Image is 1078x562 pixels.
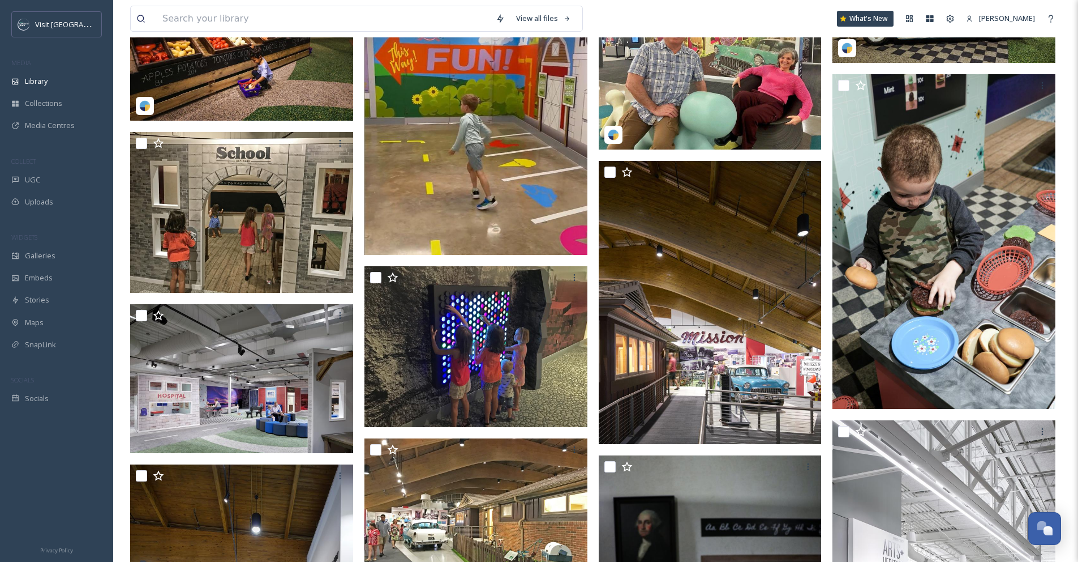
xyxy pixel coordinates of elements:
img: IMG_5200.jpg [130,132,353,293]
span: MEDIA [11,58,31,67]
img: IMG_5209.jpg [364,266,587,428]
img: Photo Jun 14, 12 01 37 PM.jpg [832,74,1055,409]
span: Galleries [25,250,55,261]
span: Socials [25,393,49,404]
span: WIDGETS [11,233,37,241]
span: Visit [GEOGRAPHIC_DATA] [35,19,123,29]
span: [PERSON_NAME] [979,13,1035,23]
span: Embeds [25,273,53,283]
span: Stories [25,295,49,305]
img: snapsea-logo.png [139,100,151,112]
a: Privacy Policy [40,543,73,556]
span: Uploads [25,197,53,207]
input: Search your library [157,6,490,31]
span: SOCIALS [11,376,34,384]
span: SnapLink [25,339,56,350]
span: UGC [25,174,40,185]
img: JohnsonCountyArtHC_028_HR.jpg [599,161,822,444]
button: Open Chat [1028,512,1061,545]
a: [PERSON_NAME] [960,7,1041,29]
img: snapsea-logo.png [841,42,853,54]
span: Maps [25,317,44,328]
span: Media Centres [25,120,75,131]
span: Privacy Policy [40,547,73,554]
span: Library [25,76,48,87]
img: JohnsonCountyArtHC_025_HR.jpg [130,304,353,453]
span: COLLECT [11,157,36,165]
img: snapsea-logo.png [608,129,619,140]
span: Collections [25,98,62,109]
img: c3es6xdrejuflcaqpovn.png [18,19,29,30]
a: View all files [510,7,577,29]
a: What's New [837,11,894,27]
